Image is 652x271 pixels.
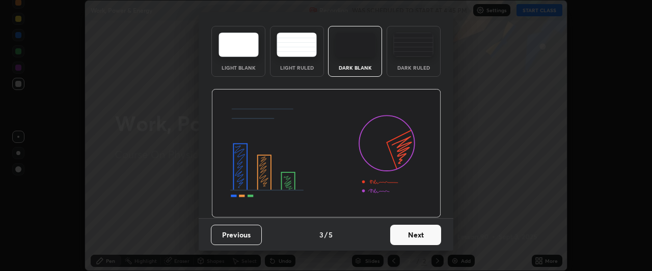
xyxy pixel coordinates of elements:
img: darkTheme.f0cc69e5.svg [335,33,375,57]
h4: 3 [319,229,323,240]
button: Next [390,225,441,245]
div: Light Ruled [277,65,317,70]
img: lightTheme.e5ed3b09.svg [219,33,259,57]
h4: / [324,229,328,240]
div: Dark Ruled [393,65,434,70]
img: darkRuledTheme.de295e13.svg [393,33,433,57]
button: Previous [211,225,262,245]
h4: 5 [329,229,333,240]
img: darkThemeBanner.d06ce4a2.svg [211,89,441,218]
div: Dark Blank [335,65,375,70]
img: lightRuledTheme.5fabf969.svg [277,33,317,57]
div: Light Blank [218,65,259,70]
